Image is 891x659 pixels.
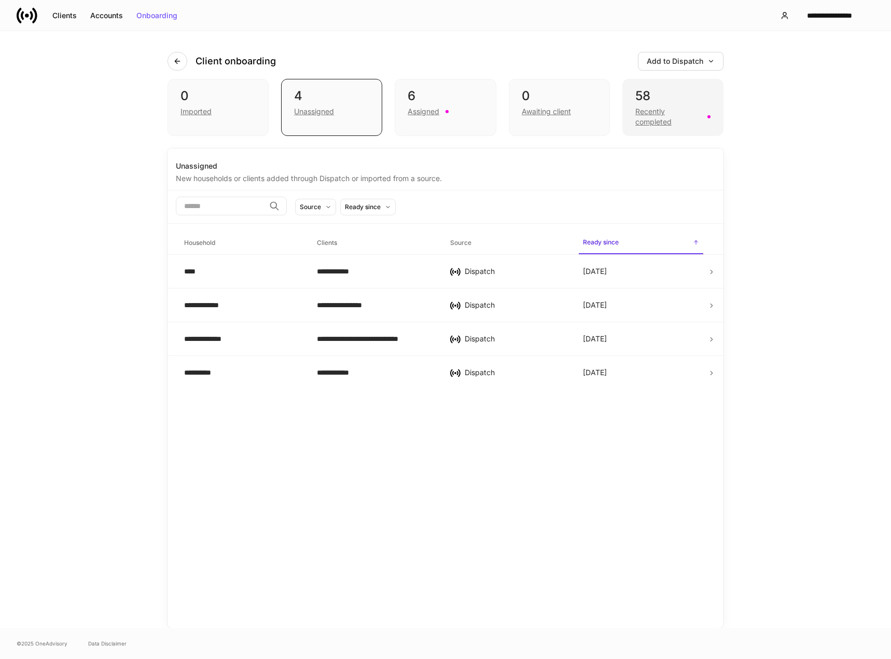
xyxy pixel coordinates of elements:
[180,106,212,117] div: Imported
[522,106,571,117] div: Awaiting client
[408,106,439,117] div: Assigned
[180,88,256,104] div: 0
[300,202,321,212] div: Source
[317,238,337,248] h6: Clients
[583,300,607,310] p: [DATE]
[622,79,723,136] div: 58Recently completed
[176,171,715,184] div: New households or clients added through Dispatch or imported from a source.
[168,79,269,136] div: 0Imported
[583,367,607,378] p: [DATE]
[345,202,381,212] div: Ready since
[176,161,715,171] div: Unassigned
[313,232,437,254] span: Clients
[465,266,566,277] div: Dispatch
[408,88,483,104] div: 6
[46,7,83,24] button: Clients
[17,639,67,648] span: © 2025 OneAdvisory
[465,334,566,344] div: Dispatch
[450,238,471,248] h6: Source
[130,7,184,24] button: Onboarding
[635,88,711,104] div: 58
[340,199,396,215] button: Ready since
[583,334,607,344] p: [DATE]
[635,106,701,127] div: Recently completed
[522,88,597,104] div: 0
[509,79,610,136] div: 0Awaiting client
[196,55,276,67] h4: Client onboarding
[294,106,334,117] div: Unassigned
[88,639,127,648] a: Data Disclaimer
[465,367,566,378] div: Dispatch
[52,12,77,19] div: Clients
[647,58,715,65] div: Add to Dispatch
[281,79,382,136] div: 4Unassigned
[446,232,570,254] span: Source
[295,199,336,215] button: Source
[395,79,496,136] div: 6Assigned
[136,12,177,19] div: Onboarding
[583,266,607,277] p: [DATE]
[579,232,703,254] span: Ready since
[294,88,369,104] div: 4
[638,52,723,71] button: Add to Dispatch
[184,238,215,248] h6: Household
[465,300,566,310] div: Dispatch
[90,12,123,19] div: Accounts
[180,232,304,254] span: Household
[83,7,130,24] button: Accounts
[583,237,619,247] h6: Ready since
